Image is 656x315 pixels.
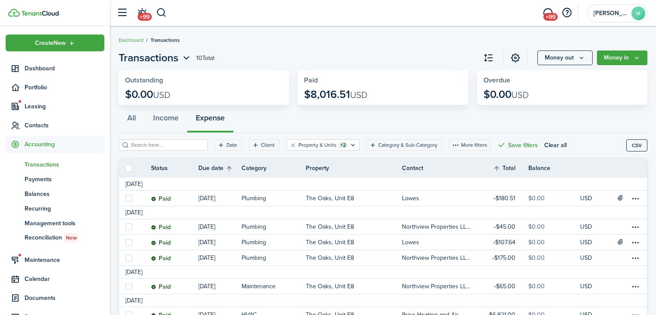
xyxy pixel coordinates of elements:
table-info-title: Plumbing [242,194,266,203]
a: USD [580,250,604,265]
p: The Oaks, Unit E8 [306,282,354,291]
button: Income [144,107,187,133]
th: Contact [402,164,477,173]
a: Plumbing [242,219,306,234]
input: Search here... [129,141,205,149]
a: The Oaks, Unit E8 [306,235,402,250]
button: Open menu [537,50,593,65]
span: Calendar [25,274,104,283]
a: Messaging [540,2,556,24]
a: Lowes [402,235,477,250]
button: Money in [597,50,647,65]
span: Management tools [25,219,104,228]
p: USD [580,253,592,262]
table-info-title: Plumbing [242,238,266,247]
widget-stats-title: Paid [304,76,461,84]
a: Plumbing [242,235,306,250]
status: Paid [151,283,171,290]
table-amount-description: $0.00 [528,253,545,262]
a: [DATE] [198,219,242,234]
th: Status [151,164,198,173]
filter-tag-label: Date [226,141,237,149]
p: $8,016.51 [304,88,367,101]
p: USD [580,238,592,247]
avatar-text: M [631,6,645,20]
a: The Oaks, Unit E8 [306,250,402,265]
table-amount-title: $175.00 [492,253,515,262]
table-amount-title: $45.00 [494,222,515,231]
filter-tag: Open filter [366,139,443,151]
table-amount-description: $0.00 [528,238,545,247]
span: Transactions [119,50,179,66]
p: [DATE] [198,238,215,247]
a: The Oaks, Unit E8 [306,219,402,234]
button: Open menu [6,35,104,51]
a: USD [580,219,604,234]
a: USD [580,191,604,206]
span: Recurring [25,204,104,213]
a: Northview Properties LLC Maintenance Division [402,250,477,265]
button: CSV [626,139,647,151]
a: $180.51 [477,191,528,206]
span: Balances [25,189,104,198]
td: [DATE] [119,208,149,217]
a: $0.00 [528,235,580,250]
img: TenantCloud [21,11,59,16]
table-info-title: Maintenance [242,282,276,291]
span: USD [153,88,170,101]
filter-tag-label: Category & Sub-Category [378,141,437,149]
a: Paid [151,235,198,250]
a: [DATE] [198,191,242,206]
table-amount-description: $0.00 [528,282,545,291]
p: $0.00 [125,88,170,101]
table-amount-title: $180.51 [493,194,515,203]
table-info-title: Plumbing [242,222,266,231]
span: Maintenance [25,255,104,265]
button: Search [156,6,167,20]
button: Open menu [597,50,647,65]
th: Sort [493,163,528,173]
filter-tag: Open filter [249,139,280,151]
widget-stats-title: Overdue [483,76,641,84]
p: [DATE] [198,222,215,231]
table-info-title: Plumbing [242,253,266,262]
th: Category [242,164,306,173]
a: Paid [151,219,198,234]
a: Management tools [6,216,104,230]
status: Paid [151,224,171,231]
img: TenantCloud [8,9,20,17]
a: The Oaks, Unit E8 [306,191,402,206]
p: USD [580,222,592,231]
button: All [119,107,144,133]
a: Maintenance [242,279,306,294]
a: $0.00 [528,191,580,206]
p: [DATE] [198,282,215,291]
a: [DATE] [198,250,242,265]
table-amount-description: $0.00 [528,194,545,203]
button: Open menu [119,50,192,66]
span: Payments [25,175,104,184]
span: +99 [543,13,558,21]
span: Morgan [593,10,628,16]
td: [DATE] [119,180,149,189]
filter-tag-counter: +2 [339,142,348,148]
a: Dashboard [6,60,104,77]
button: Clear all [544,139,567,151]
a: $45.00 [477,219,528,234]
a: [DATE] [198,279,242,294]
a: $0.00 [528,250,580,265]
p: The Oaks, Unit E8 [306,238,354,247]
table-profile-info-text: Northview Properties LLC Maintenance Division [402,283,471,290]
table-profile-info-text: Northview Properties LLC Maintenance Division [402,224,471,230]
span: Dashboard [25,64,104,73]
a: ReconciliationNew [6,230,104,245]
filter-tag: Open filter [286,139,360,151]
p: The Oaks, Unit E8 [306,253,354,262]
span: Accounting [25,140,104,149]
th: Property [306,164,402,173]
status: Paid [151,239,171,246]
a: Paid [151,250,198,265]
a: Plumbing [242,191,306,206]
button: Money out [537,50,593,65]
a: Recurring [6,201,104,216]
